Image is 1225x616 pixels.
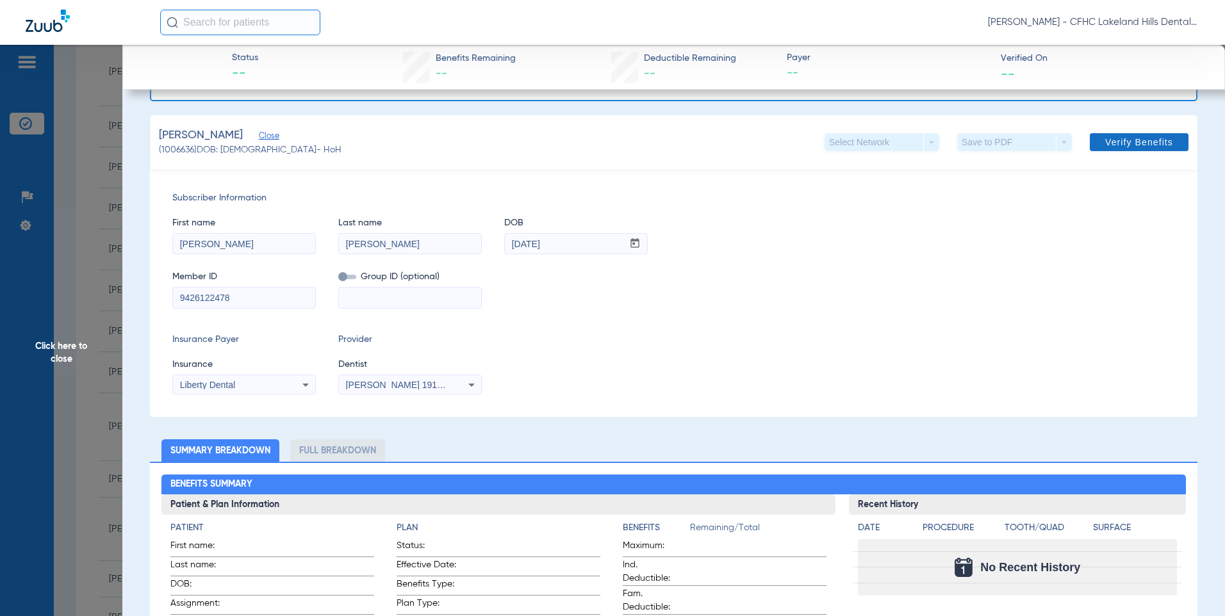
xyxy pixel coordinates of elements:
span: [PERSON_NAME] [159,127,243,143]
span: Remaining/Total [690,521,826,539]
span: -- [644,68,655,79]
span: Dentist [338,358,482,371]
h4: Procedure [923,521,1000,535]
h4: Patient [170,521,374,535]
span: Effective Date: [397,558,459,576]
span: Insurance Payer [172,333,316,346]
span: Fam. Deductible: [623,587,686,614]
h4: Tooth/Quad [1005,521,1089,535]
span: -- [1001,67,1015,80]
h4: Plan [397,521,600,535]
app-breakdown-title: Surface [1093,521,1177,539]
li: Summary Breakdown [161,439,279,462]
span: (1006636) DOB: [DEMOGRAPHIC_DATA] - HoH [159,143,341,157]
span: Liberty Dental [180,380,235,390]
h3: Recent History [849,494,1186,515]
span: Payer [787,51,990,65]
app-breakdown-title: Procedure [923,521,1000,539]
span: Provider [338,333,482,346]
span: Status [232,51,258,65]
span: Close [259,131,270,143]
span: [PERSON_NAME] 1912994914 [346,380,472,390]
span: No Recent History [980,561,1080,574]
h4: Benefits [623,521,690,535]
span: DOB: [170,578,233,595]
app-breakdown-title: Tooth/Quad [1005,521,1089,539]
span: Member ID [172,270,316,284]
span: -- [787,65,990,81]
span: Last name: [170,558,233,576]
span: Plan Type: [397,597,459,614]
span: Last name [338,216,482,230]
li: Full Breakdown [290,439,385,462]
app-breakdown-title: Benefits [623,521,690,539]
h2: Benefits Summary [161,474,1187,495]
span: [PERSON_NAME] - CFHC Lakeland Hills Dental [988,16,1199,29]
span: First name: [170,539,233,556]
span: -- [436,68,447,79]
span: Assignment: [170,597,233,614]
button: Verify Benefits [1090,133,1188,151]
h3: Patient & Plan Information [161,494,836,515]
span: Benefits Type: [397,578,459,595]
span: Ind. Deductible: [623,558,686,585]
button: Open calendar [623,234,648,254]
span: Subscriber Information [172,191,1175,205]
iframe: Chat Widget [1161,555,1225,616]
span: First name [172,216,316,230]
span: Status: [397,539,459,556]
h4: Date [858,521,912,535]
span: Benefits Remaining [436,52,516,65]
span: Verified On [1001,52,1204,65]
img: Calendar [955,558,973,577]
span: Verify Benefits [1105,137,1173,147]
app-breakdown-title: Date [858,521,912,539]
span: Deductible Remaining [644,52,736,65]
input: Search for patients [160,10,320,35]
span: Insurance [172,358,316,371]
span: DOB [504,216,648,230]
img: Zuub Logo [26,10,70,32]
img: Search Icon [167,17,178,28]
h4: Surface [1093,521,1177,535]
span: -- [232,65,258,83]
span: Group ID (optional) [338,270,482,284]
span: Maximum: [623,539,686,556]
